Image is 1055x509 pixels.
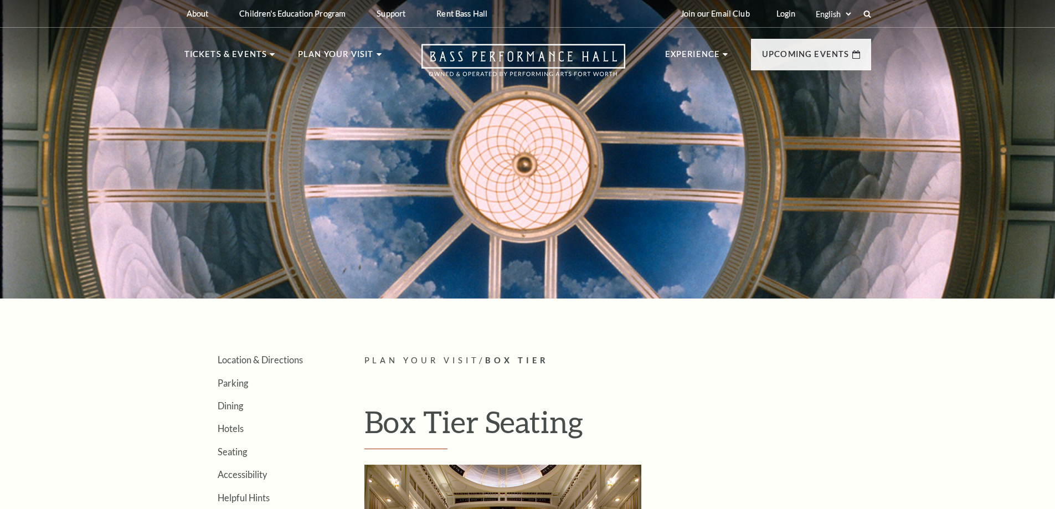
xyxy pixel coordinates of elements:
[665,48,721,68] p: Experience
[364,354,871,368] p: /
[184,48,267,68] p: Tickets & Events
[239,9,346,18] p: Children's Education Program
[485,356,549,365] span: Box Tier
[436,9,487,18] p: Rent Bass Hall
[364,404,871,449] h1: Box Tier Seating
[218,423,244,434] a: Hotels
[814,9,853,19] select: Select:
[762,48,850,68] p: Upcoming Events
[218,354,303,365] a: Location & Directions
[187,9,209,18] p: About
[364,356,480,365] span: Plan Your Visit
[298,48,374,68] p: Plan Your Visit
[218,400,243,411] a: Dining
[218,469,267,480] a: Accessibility
[218,378,248,388] a: Parking
[218,446,247,457] a: Seating
[218,492,270,503] a: Helpful Hints
[377,9,405,18] p: Support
